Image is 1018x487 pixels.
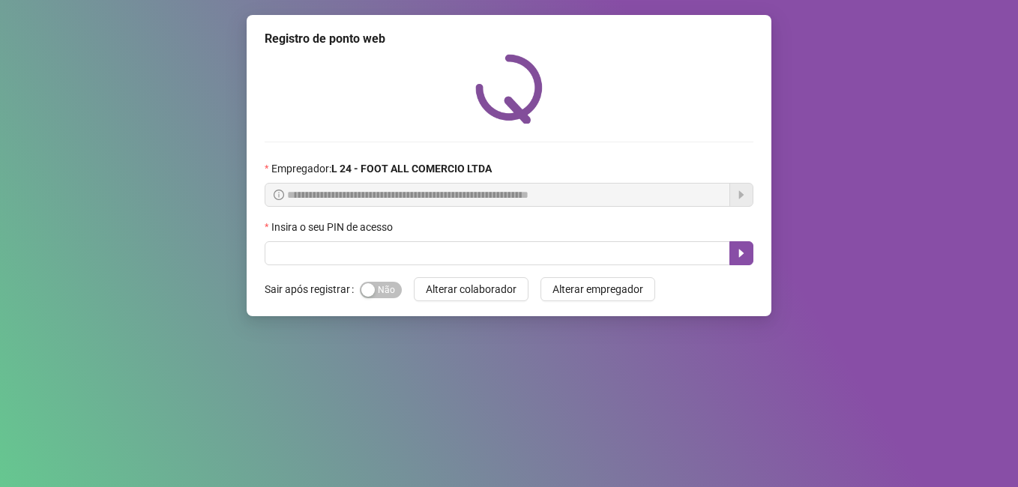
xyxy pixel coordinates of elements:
[274,190,284,200] span: info-circle
[265,30,753,48] div: Registro de ponto web
[271,160,492,177] span: Empregador :
[540,277,655,301] button: Alterar empregador
[414,277,528,301] button: Alterar colaborador
[552,281,643,297] span: Alterar empregador
[426,281,516,297] span: Alterar colaborador
[475,54,543,124] img: QRPoint
[735,247,747,259] span: caret-right
[265,219,403,235] label: Insira o seu PIN de acesso
[331,163,492,175] strong: L 24 - FOOT ALL COMERCIO LTDA
[265,277,360,301] label: Sair após registrar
